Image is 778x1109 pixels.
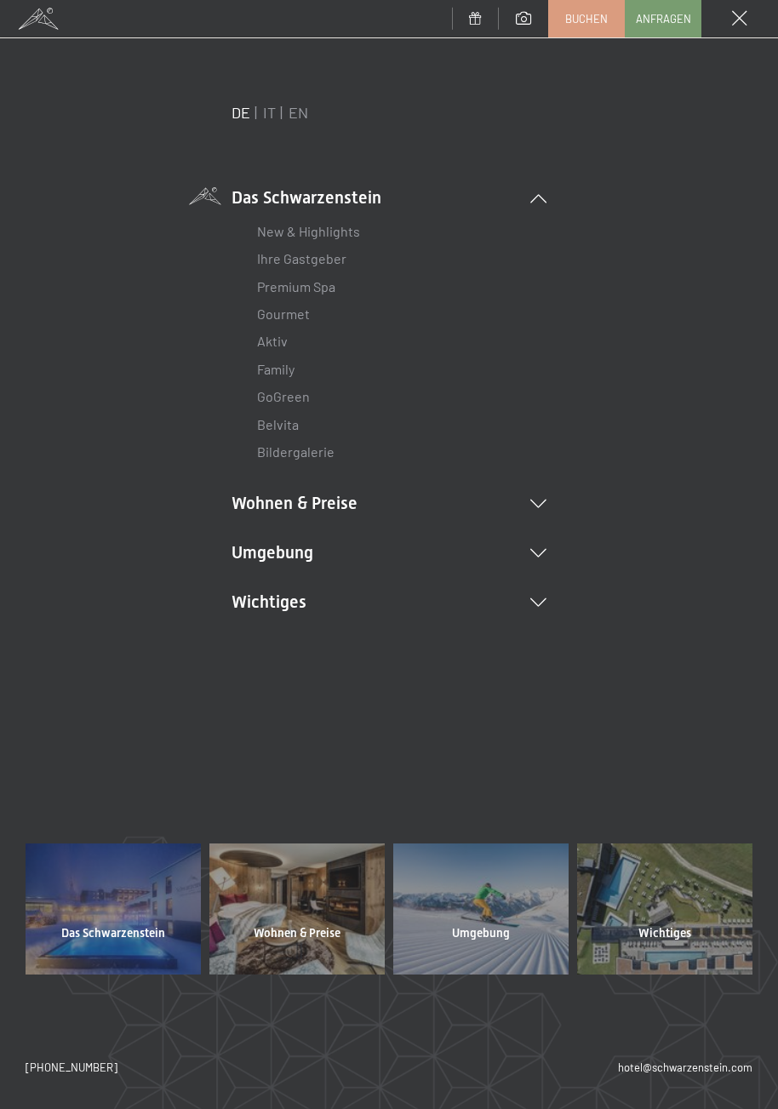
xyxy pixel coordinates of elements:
a: Belvita [257,416,299,432]
a: Anfragen [626,1,701,37]
a: hotel@schwarzenstein.com [618,1060,752,1075]
span: Anfragen [636,11,691,26]
span: Das Schwarzenstein [61,925,165,942]
a: Ihre Gastgeber [257,250,346,266]
a: Das Schwarzenstein Wellnesshotel Südtirol SCHWARZENSTEIN - Wellnessurlaub in den Alpen [21,843,205,975]
span: Wichtiges [638,925,691,942]
a: Bildergalerie [257,443,335,460]
span: Buchen [565,11,608,26]
a: Gourmet [257,306,310,322]
a: Buchen [549,1,624,37]
a: Premium Spa [257,278,335,294]
a: DE [232,103,250,122]
a: Umgebung Wellnesshotel Südtirol SCHWARZENSTEIN - Wellnessurlaub in den Alpen [389,843,573,975]
a: [PHONE_NUMBER] [26,1060,117,1075]
a: Aktiv [257,333,288,349]
a: New & Highlights [257,223,360,239]
span: Umgebung [452,925,510,942]
a: EN [289,103,308,122]
a: Family [257,361,295,377]
a: Wohnen & Preise Wellnesshotel Südtirol SCHWARZENSTEIN - Wellnessurlaub in den Alpen [205,843,389,975]
span: Wohnen & Preise [254,925,340,942]
a: IT [263,103,276,122]
span: [PHONE_NUMBER] [26,1060,117,1074]
a: Wichtiges Wellnesshotel Südtirol SCHWARZENSTEIN - Wellnessurlaub in den Alpen [573,843,757,975]
a: GoGreen [257,388,310,404]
